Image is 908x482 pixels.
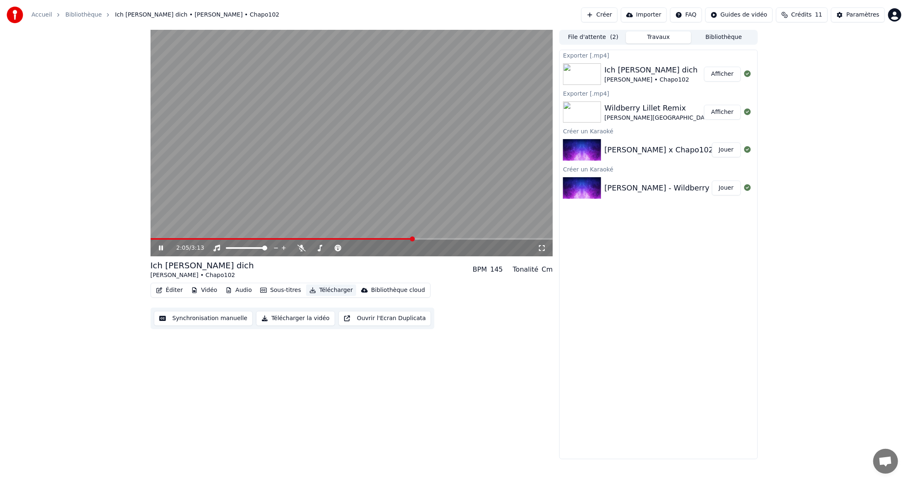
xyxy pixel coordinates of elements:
button: Créer [581,7,618,22]
div: [PERSON_NAME] • Chapo102 [151,271,254,280]
button: Éditer [153,284,186,296]
a: Accueil [31,11,52,19]
span: ( 2 ) [610,33,618,41]
div: / [176,244,196,252]
div: Ich [PERSON_NAME] dich [604,64,697,76]
div: Ouvrir le chat [873,449,898,474]
button: Jouer [712,181,741,195]
div: BPM [473,265,487,275]
button: Jouer [712,142,741,157]
button: Télécharger la vidéo [256,311,335,326]
button: FAQ [670,7,702,22]
div: [PERSON_NAME] - Wildberry Lillet Remix feat. Juju (Official Music Video) [604,182,872,194]
nav: breadcrumb [31,11,279,19]
button: Bibliothèque [691,31,757,43]
button: Afficher [704,67,740,82]
a: Bibliothèque [65,11,102,19]
button: Afficher [704,105,740,120]
button: Paramètres [831,7,885,22]
button: Télécharger [306,284,356,296]
button: Sous-titres [257,284,304,296]
div: [PERSON_NAME] • Chapo102 [604,76,697,84]
button: Travaux [626,31,691,43]
span: 11 [815,11,822,19]
div: [PERSON_NAME][GEOGRAPHIC_DATA] [604,114,713,122]
div: Wildberry Lillet Remix [604,102,713,114]
div: Cm [542,265,553,275]
div: Ich [PERSON_NAME] dich [151,260,254,271]
div: [PERSON_NAME] x Chapo102 - Ich [PERSON_NAME] dich (Official Music Video) [604,144,895,156]
span: 2:05 [176,244,189,252]
button: Guides de vidéo [705,7,773,22]
div: Bibliothèque cloud [371,286,425,294]
span: 3:13 [191,244,204,252]
button: Synchronisation manuelle [154,311,253,326]
button: Importer [621,7,667,22]
button: Audio [222,284,255,296]
button: Ouvrir l'Ecran Duplicata [338,311,431,326]
span: Ich [PERSON_NAME] dich • [PERSON_NAME] • Chapo102 [115,11,279,19]
div: Tonalité [513,265,539,275]
div: 145 [490,265,503,275]
div: Exporter [.mp4] [560,50,757,60]
span: Crédits [791,11,812,19]
div: Créer un Karaoké [560,164,757,174]
div: Créer un Karaoké [560,126,757,136]
div: Paramètres [846,11,879,19]
img: youka [7,7,23,23]
button: File d'attente [561,31,626,43]
div: Exporter [.mp4] [560,88,757,98]
button: Crédits11 [776,7,828,22]
button: Vidéo [188,284,220,296]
